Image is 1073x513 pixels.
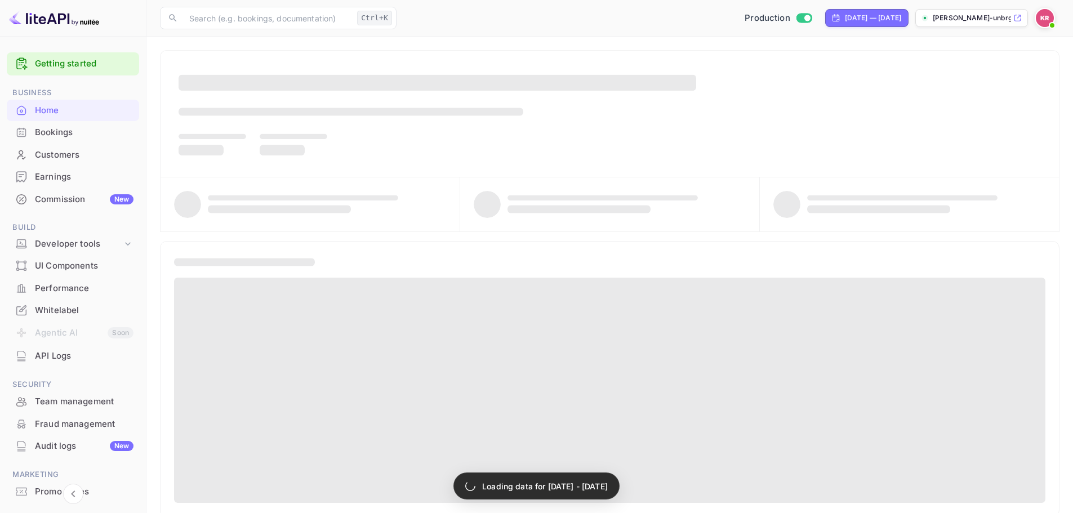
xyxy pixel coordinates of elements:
[110,441,133,451] div: New
[35,418,133,431] div: Fraud management
[845,13,901,23] div: [DATE] — [DATE]
[740,12,816,25] div: Switch to Sandbox mode
[7,391,139,412] a: Team management
[63,484,83,504] button: Collapse navigation
[7,481,139,503] div: Promo codes
[745,12,790,25] span: Production
[7,391,139,413] div: Team management
[1036,9,1054,27] img: Kobus Roux
[7,255,139,276] a: UI Components
[7,345,139,366] a: API Logs
[35,193,133,206] div: Commission
[35,126,133,139] div: Bookings
[35,395,133,408] div: Team management
[35,171,133,184] div: Earnings
[35,260,133,273] div: UI Components
[7,100,139,121] a: Home
[35,238,122,251] div: Developer tools
[7,278,139,300] div: Performance
[7,166,139,188] div: Earnings
[35,57,133,70] a: Getting started
[7,435,139,457] div: Audit logsNew
[7,189,139,209] a: CommissionNew
[7,221,139,234] span: Build
[35,485,133,498] div: Promo codes
[182,7,353,29] input: Search (e.g. bookings, documentation)
[7,413,139,434] a: Fraud management
[7,87,139,99] span: Business
[35,304,133,317] div: Whitelabel
[7,52,139,75] div: Getting started
[110,194,133,204] div: New
[7,300,139,322] div: Whitelabel
[7,166,139,187] a: Earnings
[7,100,139,122] div: Home
[7,144,139,166] div: Customers
[7,300,139,320] a: Whitelabel
[7,435,139,456] a: Audit logsNew
[357,11,392,25] div: Ctrl+K
[7,469,139,481] span: Marketing
[7,234,139,254] div: Developer tools
[35,440,133,453] div: Audit logs
[7,378,139,391] span: Security
[35,350,133,363] div: API Logs
[7,122,139,144] div: Bookings
[35,149,133,162] div: Customers
[9,9,99,27] img: LiteAPI logo
[35,104,133,117] div: Home
[7,345,139,367] div: API Logs
[7,122,139,142] a: Bookings
[933,13,1011,23] p: [PERSON_NAME]-unbrg.[PERSON_NAME]...
[7,189,139,211] div: CommissionNew
[35,282,133,295] div: Performance
[7,481,139,502] a: Promo codes
[482,480,608,492] p: Loading data for [DATE] - [DATE]
[7,144,139,165] a: Customers
[7,413,139,435] div: Fraud management
[7,278,139,298] a: Performance
[7,255,139,277] div: UI Components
